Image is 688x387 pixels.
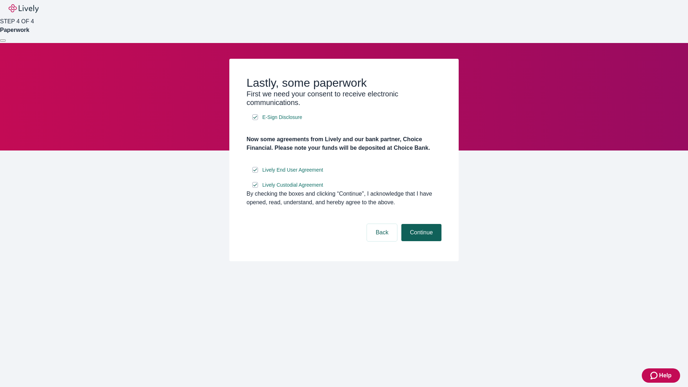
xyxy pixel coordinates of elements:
img: Lively [9,4,39,13]
button: Back [367,224,397,241]
a: e-sign disclosure document [261,181,325,190]
h2: Lastly, some paperwork [247,76,441,90]
svg: Zendesk support icon [650,371,659,380]
a: e-sign disclosure document [261,113,304,122]
button: Continue [401,224,441,241]
a: e-sign disclosure document [261,166,325,175]
div: By checking the boxes and clicking “Continue", I acknowledge that I have opened, read, understand... [247,190,441,207]
span: Help [659,371,672,380]
span: Lively Custodial Agreement [262,181,323,189]
span: Lively End User Agreement [262,166,323,174]
span: E-Sign Disclosure [262,114,302,121]
h4: Now some agreements from Lively and our bank partner, Choice Financial. Please note your funds wi... [247,135,441,152]
h3: First we need your consent to receive electronic communications. [247,90,441,107]
button: Zendesk support iconHelp [642,368,680,383]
